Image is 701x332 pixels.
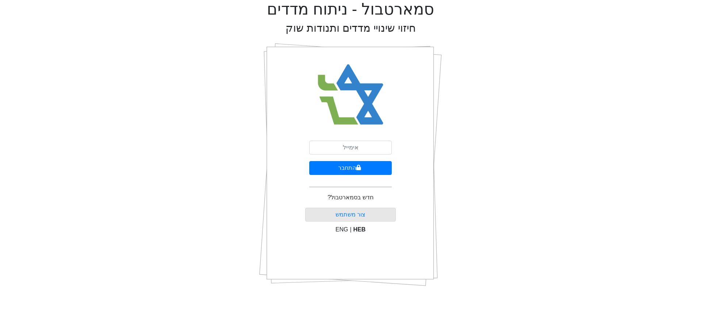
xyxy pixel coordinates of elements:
[350,226,351,233] span: |
[305,208,396,222] button: צור משתמש
[309,141,392,155] input: אימייל
[286,22,416,35] h2: חיזוי שינויי מדדים ותנודות שוק
[336,211,365,218] a: צור משתמש
[311,55,390,135] img: Smart Bull
[353,226,366,233] span: HEB
[327,193,373,202] p: חדש בסמארטבול?
[309,161,392,175] button: התחבר
[336,226,348,233] span: ENG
